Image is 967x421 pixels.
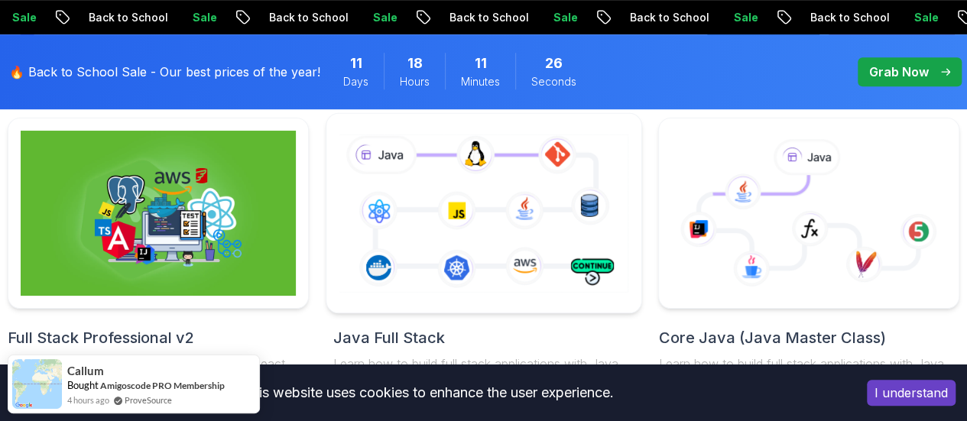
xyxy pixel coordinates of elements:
a: ProveSource [125,393,172,406]
p: Learn how to build full stack applications with Java and Spring Boot [658,355,959,391]
span: Minutes [461,74,500,89]
span: Bought [67,379,99,391]
img: provesource social proof notification image [12,359,62,409]
a: Core Java (Java Master Class)Learn how to build full stack applications with Java and Spring Boot... [658,118,959,416]
span: Callum [67,364,104,377]
p: 🔥 Back to School Sale - Our best prices of the year! [9,63,320,81]
span: Days [343,74,368,89]
p: Back to School [618,10,722,25]
span: 18 Hours [407,53,423,74]
p: Back to School [798,10,902,25]
span: Hours [400,74,430,89]
span: 11 Days [350,53,362,74]
p: Master modern full-stack development with React, Node.js, TypeScript, and cloud deployment. Build... [8,355,309,410]
h2: Core Java (Java Master Class) [658,327,959,348]
p: Grab Now [869,63,929,81]
p: Back to School [257,10,361,25]
p: Sale [180,10,229,25]
a: Java Full StackLearn how to build full stack applications with Java and Spring Boot29 Courses4 Bu... [333,118,634,416]
img: Full Stack Professional v2 [21,131,296,296]
h2: Java Full Stack [333,327,634,348]
p: Sale [722,10,771,25]
span: Seconds [531,74,576,89]
p: Sale [902,10,951,25]
h2: Full Stack Professional v2 [8,327,309,348]
p: Learn how to build full stack applications with Java and Spring Boot [333,355,634,391]
span: 11 Minutes [475,53,487,74]
p: Back to School [437,10,541,25]
span: 26 Seconds [545,53,563,74]
button: Accept cookies [867,380,956,406]
p: Sale [541,10,590,25]
span: 4 hours ago [67,393,109,406]
div: This website uses cookies to enhance the user experience. [11,376,844,410]
a: Amigoscode PRO Membership [100,380,225,391]
p: Sale [361,10,410,25]
p: Back to School [76,10,180,25]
